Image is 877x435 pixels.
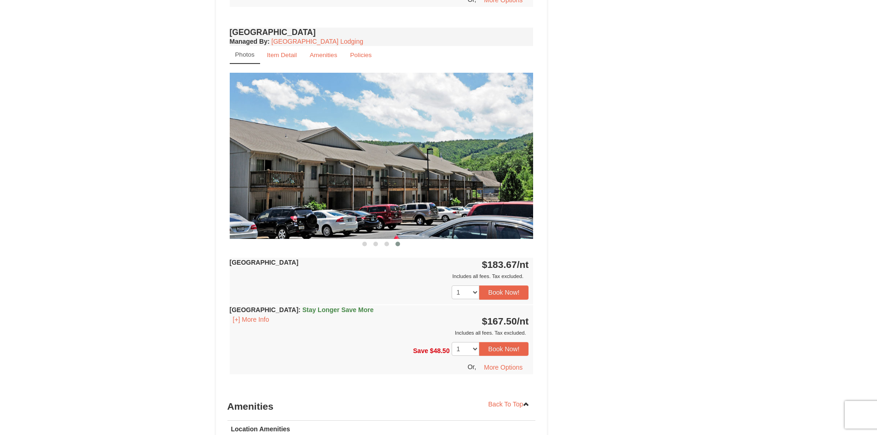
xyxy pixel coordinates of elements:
[517,316,529,326] span: /nt
[482,316,517,326] span: $167.50
[235,51,255,58] small: Photos
[230,259,299,266] strong: [GEOGRAPHIC_DATA]
[230,306,374,313] strong: [GEOGRAPHIC_DATA]
[272,38,363,45] a: [GEOGRAPHIC_DATA] Lodging
[230,328,529,337] div: Includes all fees. Tax excluded.
[230,38,270,45] strong: :
[413,347,428,354] span: Save
[350,52,372,58] small: Policies
[230,73,534,239] img: 18876286-40-c42fb63f.jpg
[230,38,267,45] span: Managed By
[302,306,374,313] span: Stay Longer Save More
[267,52,297,58] small: Item Detail
[479,285,529,299] button: Book Now!
[517,259,529,270] span: /nt
[344,46,378,64] a: Policies
[230,46,260,64] a: Photos
[482,259,529,270] strong: $183.67
[430,347,450,354] span: $48.50
[231,425,290,433] strong: Location Amenities
[261,46,303,64] a: Item Detail
[479,342,529,356] button: Book Now!
[298,306,301,313] span: :
[304,46,343,64] a: Amenities
[230,272,529,281] div: Includes all fees. Tax excluded.
[482,397,536,411] a: Back To Top
[230,314,273,325] button: [+] More Info
[478,360,529,374] button: More Options
[230,28,534,37] h4: [GEOGRAPHIC_DATA]
[468,363,476,371] span: Or,
[310,52,337,58] small: Amenities
[227,397,536,416] h3: Amenities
